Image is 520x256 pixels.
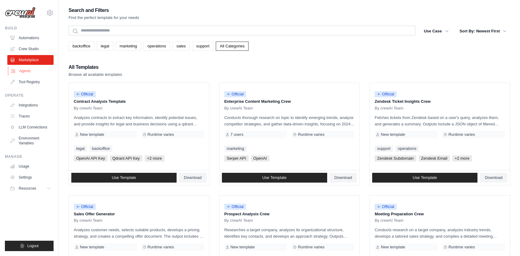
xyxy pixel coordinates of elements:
[372,173,477,183] a: Use Template
[173,42,190,51] a: sales
[69,72,122,78] p: Browse all available templates
[224,204,246,210] span: Official
[420,26,452,37] button: Use Case
[485,175,503,180] span: Download
[7,55,54,65] a: Marketplace
[224,91,246,97] span: Official
[224,227,355,239] p: Researches a target company, analyzes its organizational structure, identifies key contacts, and ...
[110,155,142,161] span: Qdrant API Key
[7,161,54,171] a: Usage
[184,175,202,180] span: Download
[74,91,96,97] span: Official
[251,155,269,161] span: OpenAI
[71,173,177,183] a: Use Template
[224,98,355,105] p: Enterprise Content Marketing Crew
[413,175,437,180] span: Use Template
[375,106,403,111] span: By crewAI Team
[419,155,450,161] span: Zendesk Email
[7,77,54,87] a: Tool Registry
[97,42,113,51] a: legal
[375,204,397,210] span: Official
[74,155,107,161] span: OpenAI API Key
[89,146,112,152] a: backoffice
[74,106,103,111] span: By crewAI Team
[5,7,36,19] img: Logo
[192,42,213,51] a: support
[74,114,204,127] p: Analyzes contracts to extract key information, identify potential issues, and provide insights fo...
[148,132,174,137] span: Runtime varies
[298,245,324,250] span: Runtime varies
[381,245,405,250] span: New template
[222,173,327,183] a: Use Template
[230,132,244,137] span: 7 users
[375,114,505,127] p: Fetches tickets from Zendesk based on a user's query, analyzes them, and generates a summary. Out...
[8,66,54,76] a: Agents
[216,42,249,51] a: All Categories
[375,218,403,223] span: By crewAI Team
[80,132,104,137] span: New template
[74,146,87,152] a: legal
[144,42,170,51] a: operations
[375,91,397,97] span: Official
[448,245,475,250] span: Runtime varies
[116,42,141,51] a: marketing
[7,111,54,121] a: Traces
[375,155,416,161] span: Zendesk Subdomain
[330,173,357,183] a: Download
[74,211,204,217] p: Sales Offer Generator
[375,98,505,105] p: Zendesk Ticket Insights Crew
[375,227,505,239] p: Conducts research on a target company, analyzes industry trends, develops a tailored sales strate...
[224,106,253,111] span: By crewAI Team
[19,186,36,191] span: Resources
[69,63,122,72] h2: All Templates
[74,227,204,239] p: Analyzes customer needs, selects suitable products, develops a pricing strategy, and creates a co...
[230,245,255,250] span: New template
[5,26,54,31] div: Build
[381,132,405,137] span: New template
[69,15,139,21] p: Find the perfect template for your needs
[224,211,355,217] p: Prospect Analysis Crew
[456,26,510,37] button: Sort By: Newest First
[375,146,393,152] a: support
[74,204,96,210] span: Official
[375,211,505,217] p: Meeting Preparation Crew
[7,173,54,182] a: Settings
[80,245,104,250] span: New template
[448,132,475,137] span: Runtime varies
[224,218,253,223] span: By crewAI Team
[452,155,472,161] span: +2 more
[69,42,94,51] a: backoffice
[395,146,419,152] a: operations
[7,133,54,148] a: Environment Variables
[7,44,54,54] a: Crew Studio
[74,98,204,105] p: Contract Analysis Template
[335,175,352,180] span: Download
[5,93,54,98] div: Operate
[112,175,136,180] span: Use Template
[224,146,247,152] a: marketing
[298,132,324,137] span: Runtime varies
[7,33,54,43] a: Automations
[7,122,54,132] a: LLM Connections
[145,155,164,161] span: +2 more
[262,175,286,180] span: Use Template
[224,155,249,161] span: Serper API
[7,184,54,193] button: Resources
[69,6,139,15] h2: Search and Filters
[480,173,507,183] a: Download
[5,154,54,159] div: Manage
[148,245,174,250] span: Runtime varies
[224,114,355,127] p: Conducts thorough research on topic to identify emerging trends, analyze competitor strategies, a...
[179,173,207,183] a: Download
[27,243,39,248] span: Logout
[5,241,54,251] button: Logout
[7,100,54,110] a: Integrations
[74,218,103,223] span: By crewAI Team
